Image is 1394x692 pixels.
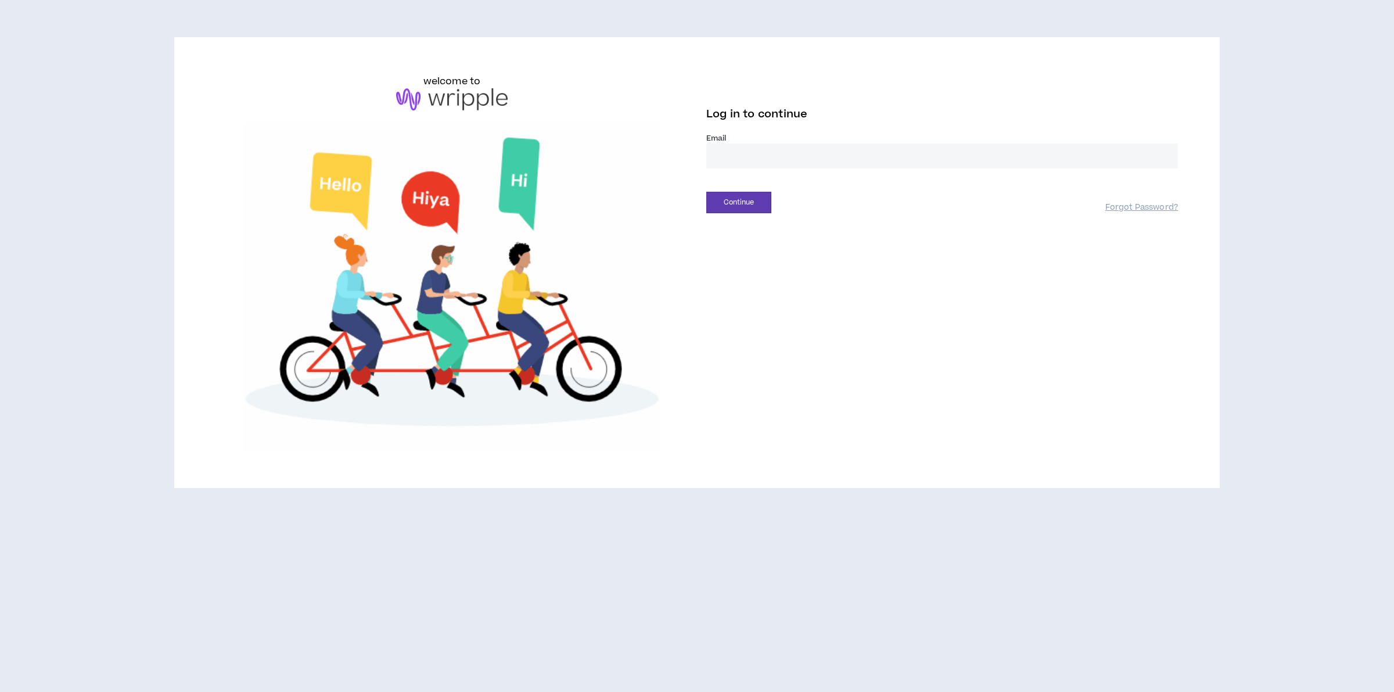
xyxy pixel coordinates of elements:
img: Welcome to Wripple [216,122,688,451]
img: logo-brand.png [396,88,508,110]
a: Forgot Password? [1105,202,1178,213]
label: Email [706,133,1178,144]
button: Continue [706,192,771,213]
h6: welcome to [423,74,481,88]
span: Log in to continue [706,107,807,121]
